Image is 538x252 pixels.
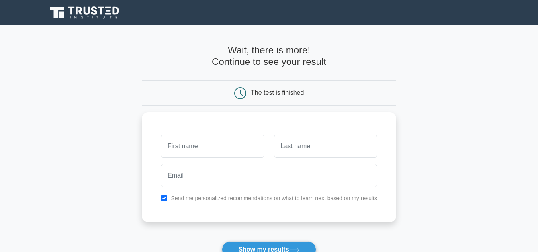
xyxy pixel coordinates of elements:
[142,45,396,68] h4: Wait, there is more! Continue to see your result
[274,135,377,158] input: Last name
[161,135,264,158] input: First name
[171,195,377,201] label: Send me personalized recommendations on what to learn next based on my results
[161,164,377,187] input: Email
[251,89,304,96] div: The test is finished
